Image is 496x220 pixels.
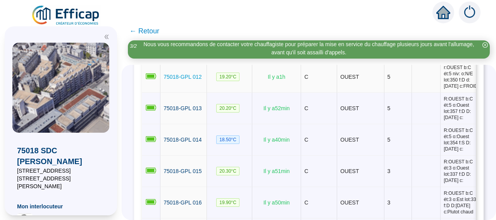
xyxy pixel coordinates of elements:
[444,96,479,121] span: R:OUEST b:C ét:5 o:Ouest lot:357 f:D D:[DATE] c:
[444,64,479,89] span: r:OUEST b:C ét:5 niv: o:N/E lot:350 f:D d:[DATE] c:FROID
[164,199,201,207] a: 75018-GPL 016
[387,105,391,111] span: 5
[216,104,239,113] span: 20.20 °C
[340,199,359,206] span: OUEST
[436,5,450,19] span: home
[164,137,201,143] span: 75018-GPL 014
[340,137,359,143] span: OUEST
[387,74,391,80] span: 5
[130,43,137,49] i: 3 / 2
[387,137,391,143] span: 5
[164,73,201,81] a: 75018-GPL 012
[263,199,290,206] span: Il y a 50 min
[444,190,479,215] span: R:OUEST b:C ét:3 o:Est lot:330 f:D D:[DATE] c:Plutot chaud
[340,105,359,111] span: OUEST
[216,198,239,207] span: 19.90 °C
[17,175,105,190] span: [STREET_ADDRESS][PERSON_NAME]
[444,127,479,152] span: R:OUEST b:C ét:5 o:Ouest lot:354 f:S D:[DATE] c:
[164,136,201,144] a: 75018-GPL 014
[129,26,159,36] span: ← Retour
[304,74,308,80] span: C
[164,199,201,206] span: 75018-GPL 016
[304,199,308,206] span: C
[387,199,391,206] span: 3
[164,74,201,80] span: 75018-GPL 012
[140,40,477,57] div: Nous vous recommandons de contacter votre chauffagiste pour préparer la mise en service du chauff...
[216,135,239,144] span: 18.50 °C
[268,74,285,80] span: Il y a 1 h
[216,73,239,81] span: 19.20 °C
[164,105,201,111] span: 75018-GPL 013
[17,203,105,210] span: Mon interlocuteur
[164,168,201,174] span: 75018-GPL 015
[17,145,105,167] span: 75018 SDC [PERSON_NAME]
[263,105,290,111] span: Il y a 52 min
[304,137,308,143] span: C
[387,168,391,174] span: 3
[304,105,308,111] span: C
[104,34,109,40] span: double-left
[459,2,480,23] img: alerts
[164,167,201,175] a: 75018-GPL 015
[31,5,101,26] img: efficap energie logo
[164,104,201,113] a: 75018-GPL 013
[216,167,239,175] span: 20.30 °C
[340,74,359,80] span: OUEST
[263,168,290,174] span: Il y a 51 min
[444,159,479,184] span: R:OUEST b:C ét:3 o:Ouest lot:337 f:D D:[DATE] c:
[263,137,290,143] span: Il y a 40 min
[482,42,488,48] span: close-circle
[304,168,308,174] span: C
[340,168,359,174] span: OUEST
[17,167,105,175] span: [STREET_ADDRESS]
